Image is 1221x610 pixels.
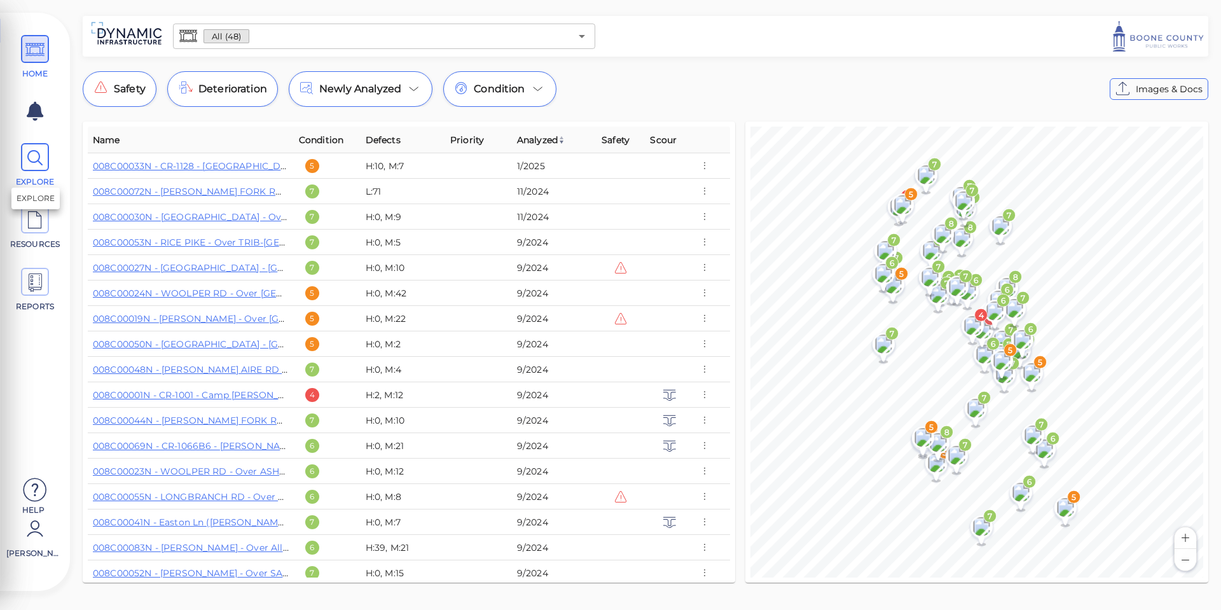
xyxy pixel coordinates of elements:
[517,440,591,452] div: 9/2024
[1175,527,1196,549] button: Zoom in
[93,567,321,579] a: 008C00052N - [PERSON_NAME] - Over SAND RUN
[305,159,319,173] div: 5
[305,464,319,478] div: 6
[890,329,894,338] text: 7
[8,301,62,312] span: REPORTS
[1012,272,1018,282] text: 8
[366,185,440,198] div: L:71
[517,465,591,478] div: 9/2024
[650,132,677,148] span: Scour
[936,262,941,272] text: 7
[982,393,986,403] text: 7
[450,132,484,148] span: Priority
[517,414,591,427] div: 9/2024
[305,413,319,427] div: 7
[305,337,319,351] div: 5
[93,262,367,274] a: 008C00027N - [GEOGRAPHIC_DATA] - [GEOGRAPHIC_DATA]
[948,219,953,228] text: 8
[1039,420,1044,429] text: 7
[517,236,591,249] div: 9/2024
[517,516,591,529] div: 9/2024
[366,338,440,350] div: H:0, M:2
[963,440,967,450] text: 7
[517,160,591,172] div: 1/2025
[305,184,319,198] div: 7
[890,258,895,268] text: 6
[517,312,591,325] div: 9/2024
[1167,553,1211,600] iframe: Chat
[963,272,968,281] text: 7
[978,310,984,320] text: 4
[366,363,440,376] div: H:0, M:4
[517,185,591,198] div: 11/2024
[517,363,591,376] div: 9/2024
[93,186,422,197] a: 008C00072N - [PERSON_NAME] FORK RD - Over [PERSON_NAME] FORK
[1005,285,1010,295] text: 6
[558,136,565,144] img: sort_z_to_a
[8,239,62,250] span: RESOURCES
[517,132,565,148] span: Analyzed
[366,312,440,325] div: H:0, M:22
[366,211,440,223] div: H:0, M:9
[305,312,319,326] div: 5
[114,81,146,97] span: Safety
[8,68,62,80] span: HOME
[928,422,934,432] text: 5
[517,211,591,223] div: 11/2024
[988,511,992,521] text: 7
[305,515,319,529] div: 7
[366,567,440,579] div: H:0, M:15
[517,261,591,274] div: 9/2024
[366,414,440,427] div: H:0, M:10
[970,186,974,195] text: 7
[474,81,525,97] span: Condition
[93,491,360,503] a: 008C00055N - LONGBRANCH RD - Over LONEBRANCH CR
[517,287,591,300] div: 9/2024
[517,541,591,554] div: 9/2024
[1027,477,1032,487] text: 6
[305,541,319,555] div: 6
[366,465,440,478] div: H:0, M:12
[305,388,319,402] div: 4
[1071,492,1076,502] text: 5
[366,261,440,274] div: H:0, M:10
[366,132,401,148] span: Defects
[93,160,427,172] a: 008C00033N - CR-1128 - [GEOGRAPHIC_DATA] Over [GEOGRAPHIC_DATA]
[93,132,120,148] span: Name
[6,504,60,515] span: Help
[750,127,1203,578] canvas: Map
[93,466,326,477] a: 008C00023N - WOOLPER RD - Over ASHBYS FORK
[517,490,591,503] div: 9/2024
[305,566,319,580] div: 7
[93,415,456,426] a: 008C00044N - [PERSON_NAME] FORK RD - Over BR OF [PERSON_NAME] FORK
[366,160,440,172] div: H:10, M:7
[892,235,896,245] text: 7
[944,427,949,437] text: 8
[366,287,440,300] div: H:0, M:42
[305,363,319,377] div: 7
[366,236,440,249] div: H:0, M:5
[8,176,62,188] span: EXPLORE
[204,31,249,43] span: All (48)
[517,389,591,401] div: 9/2024
[93,211,343,223] a: 008C00030N - [GEOGRAPHIC_DATA] - Over SAND RUN
[366,490,440,503] div: H:0, M:8
[93,516,528,528] a: 008C00041N - Easton Ln ([PERSON_NAME][GEOGRAPHIC_DATA]) - Over [PERSON_NAME] FORK
[932,160,937,169] text: 7
[366,389,440,401] div: H:2, M:12
[908,190,913,199] text: 5
[305,261,319,275] div: 7
[366,541,440,554] div: H:39, M:21
[305,286,319,300] div: 5
[305,235,319,249] div: 7
[93,288,359,299] a: 008C00024N - WOOLPER RD - Over [GEOGRAPHIC_DATA]
[198,81,267,97] span: Deterioration
[1007,345,1012,355] text: 5
[93,237,362,248] a: 008C00053N - RICE PIKE - Over TRIB-[GEOGRAPHIC_DATA]
[305,439,319,453] div: 6
[1007,211,1011,220] text: 7
[1021,293,1025,303] text: 7
[1037,357,1042,367] text: 5
[299,132,343,148] span: Condition
[305,210,319,224] div: 7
